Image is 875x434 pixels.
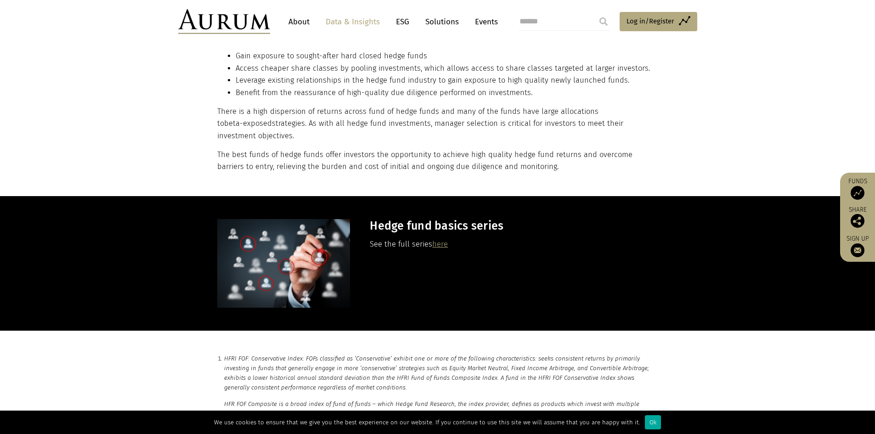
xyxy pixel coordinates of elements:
div: Ok [645,415,661,429]
p: The best funds of hedge funds offer investors the opportunity to achieve high quality hedge fund ... [217,149,656,173]
span: Log in/Register [627,16,674,27]
li: Leverage existing relationships in the hedge fund industry to gain exposure to high quality newly... [236,74,656,86]
span: beta-exposed [224,119,272,128]
a: here [432,240,448,248]
h3: Hedge fund basics series [370,219,655,233]
p: There is a high dispersion of returns across fund of hedge funds and many of the funds have large... [217,106,656,142]
img: Sign up to our newsletter [851,243,864,257]
a: About [284,13,314,30]
img: Access Funds [851,186,864,200]
a: Log in/Register [620,12,697,31]
li: Access cheaper share classes by pooling investments, which allows access to share classes targete... [236,62,656,74]
em: HFR FOF Composite is a broad index of fund of funds – which Hedge Fund Research, the index provid... [224,400,639,417]
div: Share [845,207,870,228]
a: Sign up [845,235,870,257]
li: Gain exposure to sought-after hard closed hedge funds [236,50,656,62]
p: See the full series [370,238,655,250]
a: Events [470,13,498,30]
a: Solutions [421,13,463,30]
img: Aurum [178,9,270,34]
a: Data & Insights [321,13,384,30]
li: Benefit from the reassurance of high-quality due diligence performed on investments. [236,87,656,99]
a: ESG [391,13,414,30]
em: HFRI FOF: Conservative Index: FOFs classified as ‘Conservative’ exhibit one or more of the follow... [224,355,649,391]
input: Submit [594,12,613,31]
a: Funds [845,177,870,200]
img: Share this post [851,214,864,228]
